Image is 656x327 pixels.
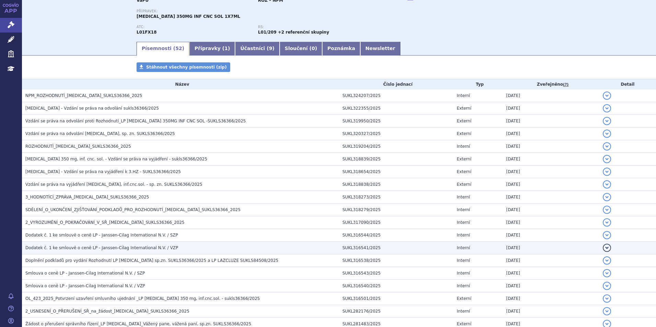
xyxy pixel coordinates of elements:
td: [DATE] [503,305,599,318]
span: ROZHODNUTÍ_RYBREVANT_SUKLS36366_2025 [25,144,131,149]
a: Newsletter [360,42,400,56]
button: detail [603,155,611,163]
span: 1 [224,46,228,51]
button: detail [603,92,611,100]
span: 0 [312,46,315,51]
span: Žádost o přerušení správního řízení_LP RYBREVANT_Vážený pane, vážená paní, sp.zn. SUKLS36366/2025 [25,322,251,326]
td: [DATE] [503,292,599,305]
th: Typ [453,79,503,89]
button: detail [603,307,611,315]
th: Číslo jednací [339,79,453,89]
button: detail [603,206,611,214]
td: SUKL316543/2025 [339,267,453,280]
a: Přípravky (1) [189,42,235,56]
td: SUKL282176/2025 [339,305,453,318]
span: Interní [457,195,470,199]
th: Zveřejněno [503,79,599,89]
td: SUKL320327/2025 [339,128,453,140]
span: Externí [457,182,471,187]
p: ATC: [137,25,251,29]
span: Stáhnout všechny písemnosti (zip) [146,65,227,70]
td: [DATE] [503,89,599,102]
td: SUKL316540/2025 [339,280,453,292]
td: SUKL322355/2025 [339,102,453,115]
button: detail [603,193,611,201]
span: RYBREVANT - Vzdání se práva na odvolání sukls36366/2025 [25,106,159,111]
span: Interní [457,207,470,212]
span: Smlouva o ceně LP - Janssen-Cilag International N.V. / VZP [25,283,145,288]
button: detail [603,231,611,239]
span: Externí [457,169,471,174]
strong: +2 referenční skupiny [278,30,329,35]
td: SUKL316544/2025 [339,229,453,242]
a: Sloučení (0) [280,42,322,56]
td: [DATE] [503,216,599,229]
td: SUKL318839/2025 [339,153,453,166]
td: [DATE] [503,254,599,267]
button: detail [603,218,611,227]
span: 2_USNESENÍ_O_PŘERUŠENÍ_SŘ_na_žádost_RYBREVANT_SUKLS36366_2025 [25,309,189,314]
button: detail [603,104,611,112]
td: SUKL316501/2025 [339,292,453,305]
span: Vzdání se práva na odvolání RYBREVANT, sp. zn. SUKLS36366/2025 [25,131,175,136]
span: Smlouva o ceně LP - Janssen-Cilag International N.V. / SZP [25,271,145,276]
span: 9 [269,46,272,51]
span: Interní [457,271,470,276]
span: Doplnění podkladů pro vydání Rozhodnutí LP RYBREVANT sp.zn. SUKLS36366/2025 a LP LAZCLUZE SUKLS84... [25,258,278,263]
abbr: (?) [563,82,569,87]
span: Interní [457,245,470,250]
button: detail [603,130,611,138]
td: SUKL318654/2025 [339,166,453,178]
p: RS: [258,25,373,29]
button: detail [603,256,611,265]
td: [DATE] [503,178,599,191]
span: Externí [457,157,471,161]
td: SUKL319950/2025 [339,115,453,128]
th: Název [22,79,339,89]
td: [DATE] [503,242,599,254]
a: Písemnosti (52) [137,42,189,56]
span: Externí [457,322,471,326]
strong: amivantamab k léčbě pokročilého NSCLC s pozitivitou EGFR mutace v kombinaci s karboplatinou a pem... [258,30,277,35]
span: Interní [457,144,470,149]
td: SUKL317090/2025 [339,216,453,229]
span: 2_VYROZUMĚNÍ_O_POKRAČOVÁNÍ_V_SŘ_RYBREVANT_SUKLS36366_2025 [25,220,185,225]
td: SUKL324207/2025 [339,89,453,102]
span: Interní [457,309,470,314]
span: Externí [457,106,471,111]
td: [DATE] [503,166,599,178]
td: SUKL318279/2025 [339,204,453,216]
td: [DATE] [503,102,599,115]
td: SUKL318273/2025 [339,191,453,204]
td: SUKL318838/2025 [339,178,453,191]
span: Externí [457,296,471,301]
span: Externí [457,131,471,136]
span: NPM_ROZHODNUTÍ_RYBREVANT_SUKLS36366_2025 [25,93,142,98]
span: OL_423_2025_Potvrzení uzavření smluvního ujednání _LP RYBREVANT 350 mg, inf.cnc.sol. - sukls36366... [25,296,260,301]
strong: AMIVANTAMAB [137,30,157,35]
td: [DATE] [503,191,599,204]
button: detail [603,269,611,277]
th: Detail [599,79,656,89]
span: [MEDICAL_DATA] 350MG INF CNC SOL 1X7ML [137,14,240,19]
td: [DATE] [503,267,599,280]
span: RYBREVANT 350 mg, inf. cnc. sol. - Vzdání se práva na vyjádření - sukls36366/2025 [25,157,207,161]
td: [DATE] [503,153,599,166]
td: [DATE] [503,204,599,216]
a: Stáhnout všechny písemnosti (zip) [137,62,230,72]
td: [DATE] [503,128,599,140]
span: Vzdání se práva na odvolání proti Rozhodnutí_LP RYBREVANT 350MG INF CNC SOL -SUKLS36366/2025 [25,119,246,123]
span: Vzdání se práva na vyjádření RYBREVANT, inf.cnc.sol. - sp. zn. SUKLS36366/2025 [25,182,202,187]
td: [DATE] [503,280,599,292]
td: [DATE] [503,115,599,128]
a: Účastníci (9) [235,42,279,56]
p: Přípravek: [137,9,379,13]
span: Interní [457,283,470,288]
button: detail [603,244,611,252]
button: detail [603,282,611,290]
a: Poznámka [322,42,360,56]
span: Dodatek č. 1 ke smlouvě o ceně LP - Janssen-Cilag International N.V. / SZP [25,233,178,238]
span: 52 [175,46,182,51]
td: SUKL319204/2025 [339,140,453,153]
td: SUKL316538/2025 [339,254,453,267]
